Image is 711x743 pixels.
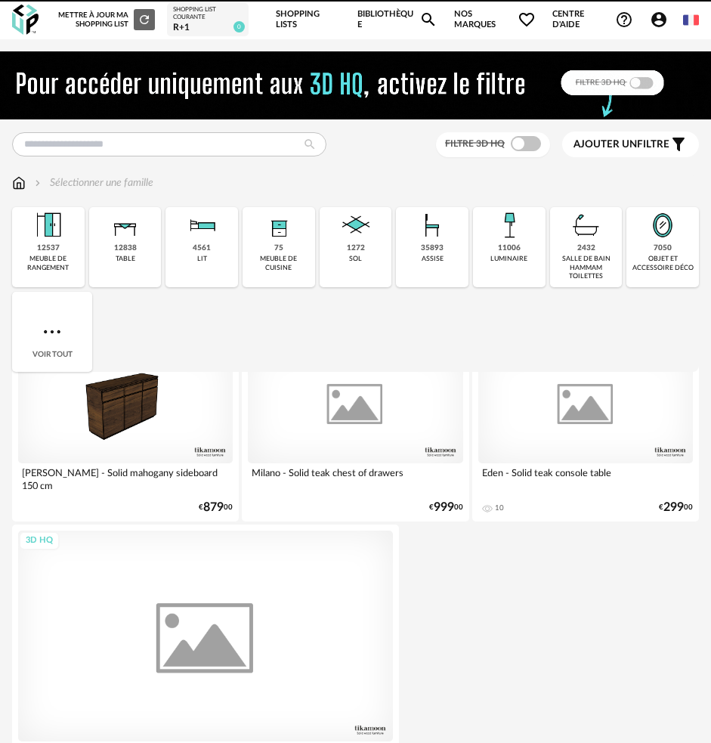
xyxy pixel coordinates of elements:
span: 999 [434,503,454,512]
span: filtre [573,138,669,151]
div: 10 [495,503,504,512]
div: Mettre à jour ma Shopping List [58,9,155,30]
span: Filter icon [669,135,688,153]
img: Literie.png [184,207,220,243]
span: Magnify icon [419,11,437,29]
img: svg+xml;base64,PHN2ZyB3aWR0aD0iMTYiIGhlaWdodD0iMTYiIHZpZXdCb3g9IjAgMCAxNiAxNiIgZmlsbD0ibm9uZSIgeG... [32,175,44,190]
img: Meuble%20de%20rangement.png [30,207,66,243]
div: 1272 [347,243,365,253]
div: 4561 [193,243,211,253]
div: lit [197,255,207,263]
div: 12537 [37,243,60,253]
span: 879 [203,503,224,512]
div: luminaire [490,255,527,263]
span: Help Circle Outline icon [615,11,633,29]
div: assise [422,255,444,263]
a: Shopping List courante r+1 0 [173,6,243,33]
div: meuble de rangement [17,255,80,272]
a: 3D HQ Milano - Solid teak chest of drawers €99900 [242,336,468,522]
img: Sol.png [338,207,374,243]
img: fr [683,12,699,28]
div: € 00 [199,503,233,512]
img: Rangement.png [261,207,297,243]
span: Refresh icon [138,16,151,23]
div: salle de bain hammam toilettes [555,255,618,280]
span: 0 [233,21,245,33]
div: [PERSON_NAME] - Solid mahogany sideboard 150 cm [18,463,233,494]
div: meuble de cuisine [247,255,311,272]
div: 35893 [421,243,444,253]
div: 12838 [114,243,137,253]
img: svg+xml;base64,PHN2ZyB3aWR0aD0iMTYiIGhlaWdodD0iMTciIHZpZXdCb3g9IjAgMCAxNiAxNyIgZmlsbD0ibm9uZSIgeG... [12,175,26,190]
a: 3D HQ [PERSON_NAME] - Solid mahogany sideboard 150 cm €87900 [12,336,239,522]
div: € 00 [429,503,463,512]
div: € 00 [659,503,693,512]
a: 3D HQ Eden - Solid teak console table 10 €29900 [472,336,699,522]
div: Shopping List courante [173,6,243,22]
div: Eden - Solid teak console table [478,463,693,494]
span: 299 [663,503,684,512]
span: Account Circle icon [650,11,675,29]
img: Luminaire.png [491,207,527,243]
span: Filtre 3D HQ [445,139,505,148]
div: Voir tout [12,292,92,372]
img: Miroir.png [645,207,681,243]
img: OXP [12,5,39,36]
img: Salle%20de%20bain.png [568,207,604,243]
span: Heart Outline icon [518,11,536,29]
span: Ajouter un [573,139,637,150]
img: Assise.png [414,207,450,243]
div: table [116,255,135,263]
div: objet et accessoire déco [631,255,694,272]
div: r+1 [173,22,243,34]
div: Sélectionner une famille [32,175,153,190]
div: 75 [274,243,283,253]
div: 7050 [654,243,672,253]
div: 3D HQ [19,531,60,550]
span: Centre d'aideHelp Circle Outline icon [552,9,632,31]
span: Account Circle icon [650,11,668,29]
img: Table.png [107,207,144,243]
div: sol [349,255,362,263]
button: Ajouter unfiltre Filter icon [562,132,699,157]
img: more.7b13dc1.svg [40,320,64,344]
div: Milano - Solid teak chest of drawers [248,463,462,494]
div: 11006 [498,243,521,253]
div: 2432 [577,243,595,253]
